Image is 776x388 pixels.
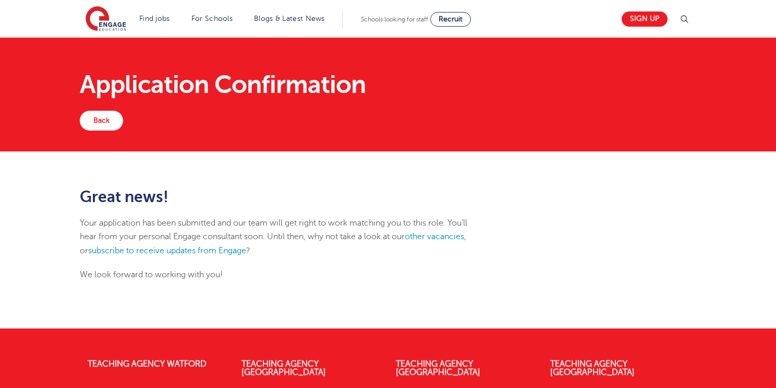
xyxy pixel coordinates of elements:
a: Recruit [430,12,471,27]
a: Teaching Agency [GEOGRAPHIC_DATA] [550,359,635,377]
p: Your application has been submitted and our team will get right to work matching you to this role... [80,216,486,257]
a: Teaching Agency [GEOGRAPHIC_DATA] [396,359,480,377]
img: Engage Education [86,6,126,32]
a: Sign up [622,11,668,27]
a: other vacancies [405,232,464,241]
a: subscribe to receive updates from Engage [88,246,246,255]
h2: Great news! [80,188,486,206]
p: We look forward to working with you! [80,268,486,281]
a: Teaching Agency Watford [88,359,207,369]
a: For Schools [191,15,233,22]
span: Schools looking for staff [361,16,428,23]
a: Find jobs [139,15,170,22]
a: Blogs & Latest News [254,15,325,22]
a: Teaching Agency [GEOGRAPHIC_DATA] [241,359,326,377]
a: Back [80,111,123,131]
h1: Application Confirmation [80,72,697,97]
span: Recruit [439,15,463,23]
